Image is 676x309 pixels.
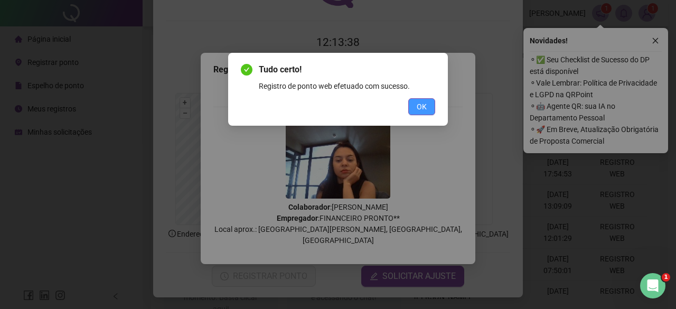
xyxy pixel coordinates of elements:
span: OK [417,101,427,113]
span: 1 [662,273,670,282]
div: Registro de ponto web efetuado com sucesso. [259,80,435,92]
button: OK [408,98,435,115]
iframe: Intercom live chat [640,273,665,298]
span: Tudo certo! [259,63,435,76]
span: check-circle [241,64,252,76]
